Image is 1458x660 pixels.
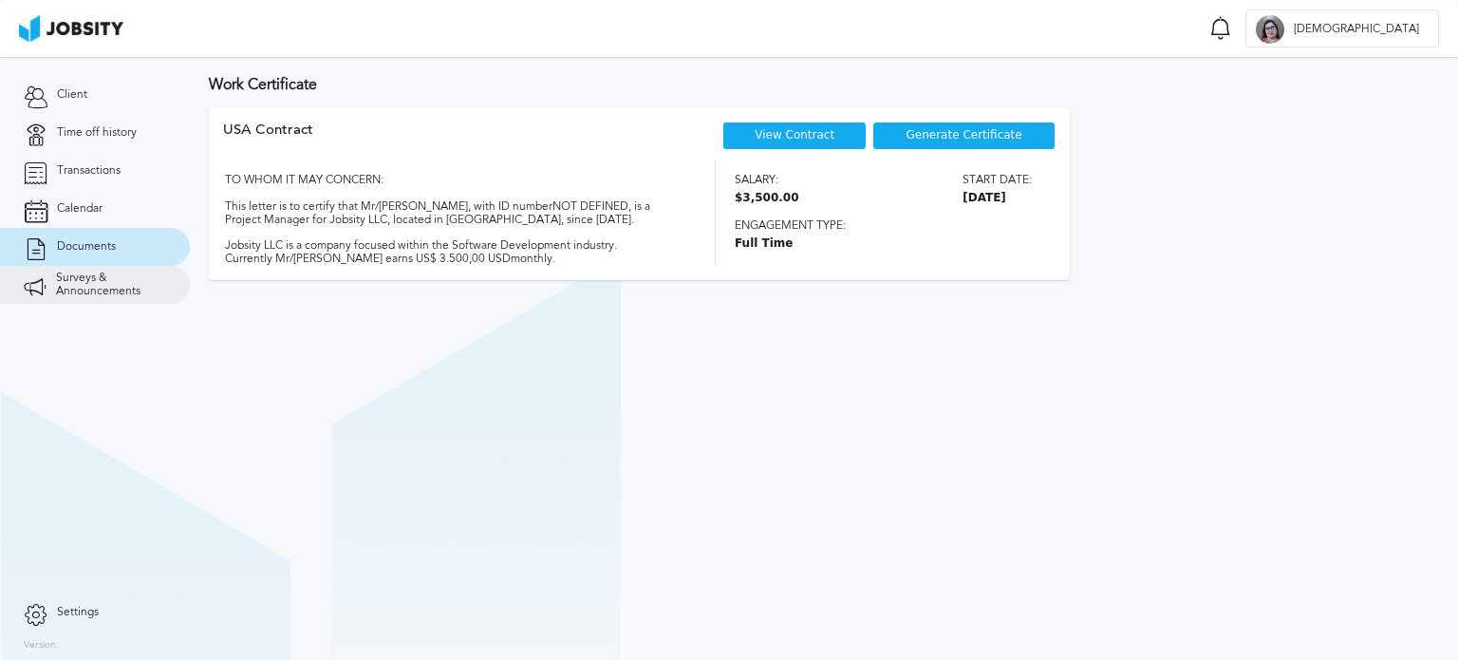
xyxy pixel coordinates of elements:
[209,76,1439,93] h3: Work Certificate
[735,192,799,205] span: $3,500.00
[735,174,799,187] span: Salary:
[19,15,123,42] img: ab4bad089aa723f57921c736e9817d99.png
[57,240,116,254] span: Documents
[963,174,1032,187] span: Start date:
[907,129,1022,142] span: Generate Certificate
[735,237,1032,251] span: Full Time
[963,192,1032,205] span: [DATE]
[1284,23,1429,36] span: [DEMOGRAPHIC_DATA]
[56,272,166,298] span: Surveys & Announcements
[57,164,121,178] span: Transactions
[755,128,834,141] a: View Contract
[1245,9,1439,47] button: T[DEMOGRAPHIC_DATA]
[223,122,313,160] div: USA Contract
[57,126,137,140] span: Time off history
[1256,15,1284,44] div: T
[57,202,103,216] span: Calendar
[735,219,1032,233] span: Engagement type:
[24,640,59,651] label: Version:
[57,88,87,102] span: Client
[57,606,99,619] span: Settings
[223,160,682,266] div: TO WHOM IT MAY CONCERN: This letter is to certify that Mr/[PERSON_NAME], with ID number NOT DEFIN...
